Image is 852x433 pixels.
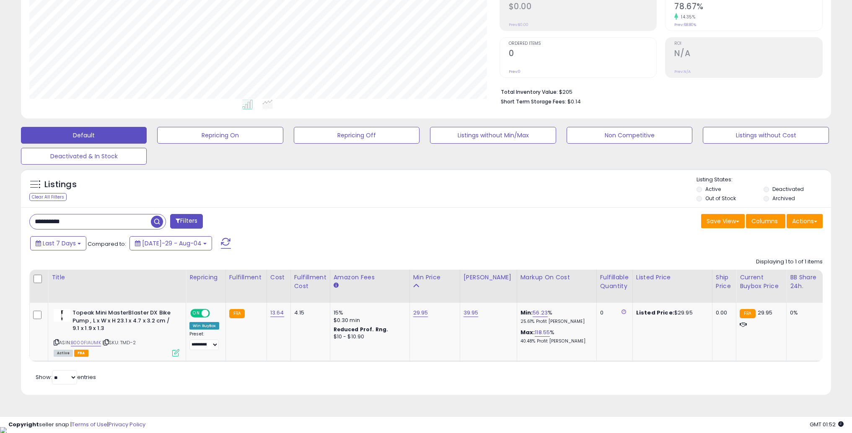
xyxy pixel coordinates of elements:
[533,309,548,317] a: 56.23
[740,273,783,291] div: Current Buybox Price
[790,273,821,291] div: BB Share 24h.
[334,317,403,324] div: $0.30 min
[567,98,581,106] span: $0.14
[294,127,420,144] button: Repricing Off
[294,273,326,291] div: Fulfillment Cost
[229,309,245,318] small: FBA
[703,127,829,144] button: Listings without Cost
[509,41,657,46] span: Ordered Items
[509,49,657,60] h2: 0
[54,309,179,356] div: ASIN:
[674,22,696,27] small: Prev: 68.80%
[334,326,388,333] b: Reduced Prof. Rng.
[334,273,406,282] div: Amazon Fees
[30,236,86,250] button: Last 7 Days
[521,329,590,344] div: %
[701,214,745,228] button: Save View
[521,309,533,317] b: Min:
[189,322,219,330] div: Win BuyBox
[716,273,733,291] div: Ship Price
[464,309,479,317] a: 39.95
[501,86,816,96] li: $205
[102,339,136,346] span: | SKU: TMD-2
[170,214,203,229] button: Filters
[674,41,822,46] span: ROI
[209,310,222,317] span: OFF
[270,273,287,282] div: Cost
[71,339,101,346] a: B000FIAUMK
[334,309,403,317] div: 15%
[521,273,593,282] div: Markup on Cost
[509,2,657,13] h2: $0.00
[142,239,202,247] span: [DATE]-29 - Aug-04
[129,236,212,250] button: [DATE]-29 - Aug-04
[73,309,174,335] b: Topeak Mini MasterBlaster DX Bike Pump , L x W x H 23.1 x 4.7 x 3.2 cm / 9.1 x 1.9 x 1.3
[636,273,709,282] div: Listed Price
[705,186,721,193] label: Active
[787,214,823,228] button: Actions
[567,127,692,144] button: Non Competitive
[21,127,147,144] button: Default
[36,373,96,381] span: Show: entries
[740,309,755,318] small: FBA
[72,420,107,428] a: Terms of Use
[157,127,283,144] button: Repricing On
[636,309,706,317] div: $29.95
[674,2,822,13] h2: 78.67%
[54,350,73,357] span: All listings currently available for purchase on Amazon
[716,309,730,317] div: 0.00
[413,273,456,282] div: Min Price
[517,270,596,303] th: The percentage added to the cost of goods (COGS) that forms the calculator for Min & Max prices.
[772,186,804,193] label: Deactivated
[430,127,556,144] button: Listings without Min/Max
[678,14,695,20] small: 14.35%
[189,273,222,282] div: Repricing
[334,282,339,289] small: Amazon Fees.
[674,49,822,60] h2: N/A
[697,176,831,184] p: Listing States:
[21,148,147,165] button: Deactivated & In Stock
[790,309,818,317] div: 0%
[535,328,550,337] a: 118.55
[8,421,145,429] div: seller snap | |
[600,273,629,291] div: Fulfillable Quantity
[521,328,535,336] b: Max:
[501,88,558,95] b: Total Inventory Value:
[521,309,590,325] div: %
[705,195,736,202] label: Out of Stock
[751,217,778,225] span: Columns
[229,273,263,282] div: Fulfillment
[772,195,795,202] label: Archived
[294,309,324,317] div: 4.15
[44,179,77,191] h5: Listings
[74,350,88,357] span: FBA
[674,69,691,74] small: Prev: N/A
[509,22,528,27] small: Prev: $0.00
[746,214,785,228] button: Columns
[189,331,219,350] div: Preset:
[600,309,626,317] div: 0
[52,273,182,282] div: Title
[521,338,590,344] p: 40.48% Profit [PERSON_NAME]
[756,258,823,266] div: Displaying 1 to 1 of 1 items
[270,309,284,317] a: 13.64
[521,319,590,325] p: 25.61% Profit [PERSON_NAME]
[758,309,773,317] span: 29.95
[43,239,76,247] span: Last 7 Days
[509,69,521,74] small: Prev: 0
[29,193,67,201] div: Clear All Filters
[464,273,513,282] div: [PERSON_NAME]
[413,309,428,317] a: 29.95
[109,420,145,428] a: Privacy Policy
[8,420,39,428] strong: Copyright
[54,309,70,322] img: 21SDoMeNj3L._SL40_.jpg
[334,333,403,340] div: $10 - $10.90
[191,310,202,317] span: ON
[88,240,126,248] span: Compared to:
[636,309,674,317] b: Listed Price:
[810,420,844,428] span: 2025-08-12 01:52 GMT
[501,98,566,105] b: Short Term Storage Fees:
